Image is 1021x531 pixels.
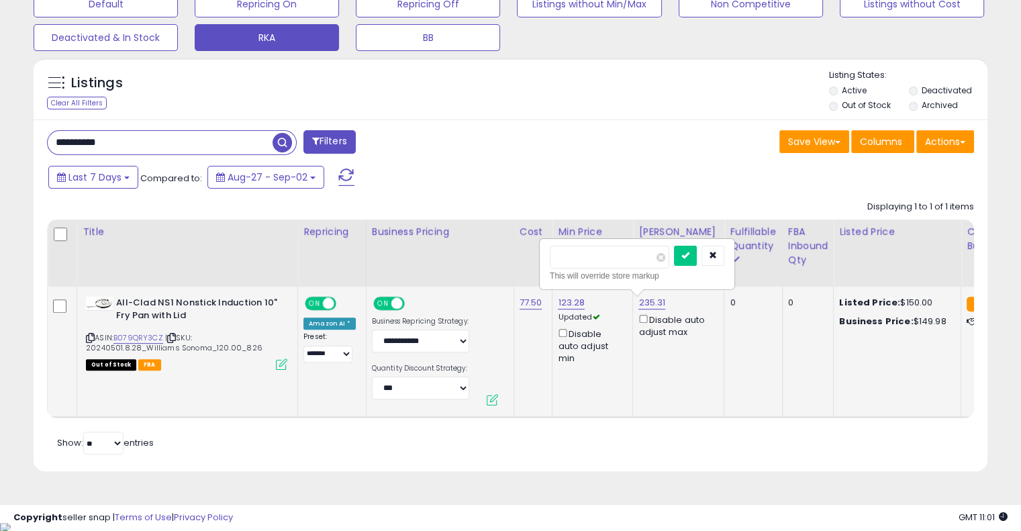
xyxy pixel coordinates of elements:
a: 77.50 [520,296,542,309]
label: Business Repricing Strategy: [372,317,469,326]
img: 31l35THoRDL._SL40_.jpg [86,297,113,310]
div: FBA inbound Qty [788,225,828,267]
div: 0 [788,297,824,309]
div: seller snap | | [13,512,233,524]
span: 2025-09-10 11:01 GMT [959,511,1008,524]
div: Preset: [303,332,356,363]
div: Repricing [303,225,360,239]
div: Business Pricing [372,225,508,239]
div: Listed Price [839,225,955,239]
div: Clear All Filters [47,97,107,109]
span: Last 7 Days [68,171,121,184]
label: Deactivated [921,85,971,96]
span: | SKU: 20240501.8.28_Williams Sonoma_120.00_826 [86,332,262,352]
b: All-Clad NS1 Nonstick Induction 10" Fry Pan with Lid [116,297,279,325]
span: All listings that are currently out of stock and unavailable for purchase on Amazon [86,359,136,371]
a: 235.31 [638,296,665,309]
span: OFF [334,298,356,309]
span: Show: entries [57,436,154,449]
span: Updated [558,311,599,322]
div: Disable auto adjust max [638,312,714,338]
button: Aug-27 - Sep-02 [207,166,324,189]
strong: Copyright [13,511,62,524]
button: Filters [303,130,356,154]
label: Out of Stock [842,99,891,111]
div: Title [83,225,292,239]
button: Last 7 Days [48,166,138,189]
span: ON [306,298,323,309]
span: Columns [860,135,902,148]
label: Archived [921,99,957,111]
span: OFF [402,298,424,309]
label: Quantity Discount Strategy: [372,364,469,373]
div: 0 [730,297,771,309]
div: [PERSON_NAME] [638,225,718,239]
div: ASIN: [86,297,287,369]
div: $149.98 [839,316,951,328]
button: BB [356,24,500,51]
div: Disable auto adjust min [558,326,622,365]
button: Actions [916,130,974,153]
span: Compared to: [140,172,202,185]
a: Privacy Policy [174,511,233,524]
span: Aug-27 - Sep-02 [228,171,307,184]
a: B079QRY3CZ [113,332,163,344]
label: Active [842,85,867,96]
button: Deactivated & In Stock [34,24,178,51]
b: Listed Price: [839,296,900,309]
span: FBA [138,359,161,371]
a: 123.28 [558,296,585,309]
p: Listing States: [829,69,987,82]
div: Fulfillable Quantity [730,225,776,253]
div: This will override store markup [550,269,724,283]
h5: Listings [71,74,123,93]
div: Amazon AI * [303,318,356,330]
div: Displaying 1 to 1 of 1 items [867,201,974,213]
div: $150.00 [839,297,951,309]
a: Terms of Use [115,511,172,524]
b: Business Price: [839,315,913,328]
span: ON [375,298,391,309]
div: Cost [520,225,547,239]
button: RKA [195,24,339,51]
small: FBA [967,297,991,311]
div: Min Price [558,225,627,239]
button: Save View [779,130,849,153]
button: Columns [851,130,914,153]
